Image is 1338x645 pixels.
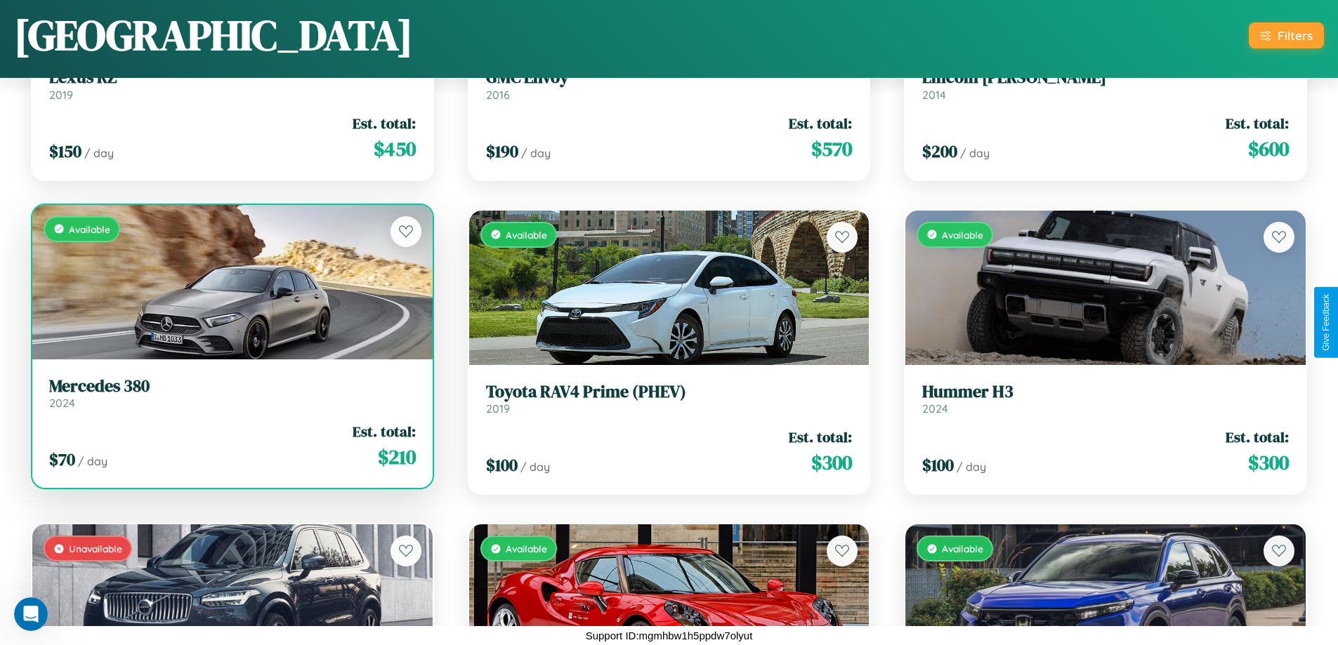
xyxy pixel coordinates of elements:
span: / day [960,146,990,160]
span: $ 200 [922,140,957,163]
a: Lexus RZ2019 [49,67,416,102]
span: Est. total: [1226,113,1289,133]
span: $ 450 [374,135,416,163]
span: / day [521,146,551,160]
span: Available [942,229,983,241]
span: 2019 [486,401,510,415]
h3: Mercedes 380 [49,376,416,397]
span: 2019 [49,88,73,102]
span: / day [520,460,550,474]
span: Est. total: [789,113,852,133]
h3: GMC Envoy [486,67,853,88]
span: $ 100 [486,453,518,477]
span: $ 300 [1248,448,1289,477]
button: Filters [1249,22,1324,48]
span: / day [78,454,107,468]
span: / day [957,460,986,474]
span: Available [506,543,547,554]
a: Mercedes 3802024 [49,376,416,411]
span: Est. total: [1226,427,1289,447]
a: GMC Envoy2016 [486,67,853,102]
span: 2016 [486,88,510,102]
span: Est. total: [353,113,416,133]
a: Toyota RAV4 Prime (PHEV)2019 [486,382,853,416]
h3: Toyota RAV4 Prime (PHEV) [486,382,853,402]
span: Est. total: [789,427,852,447]
h3: Lexus RZ [49,67,416,88]
p: Support ID: mgmhbw1h5ppdw7olyut [586,626,753,645]
span: Available [942,543,983,554]
a: Lincoln [PERSON_NAME]2014 [922,67,1289,102]
span: 2024 [922,401,948,415]
span: Unavailable [69,543,122,554]
span: $ 600 [1248,135,1289,163]
h3: Lincoln [PERSON_NAME] [922,67,1289,88]
span: $ 210 [378,443,416,471]
div: Filters [1278,28,1313,43]
h1: [GEOGRAPHIC_DATA] [14,6,413,64]
span: $ 300 [811,448,852,477]
a: Hummer H32024 [922,382,1289,416]
h3: Hummer H3 [922,382,1289,402]
iframe: Intercom live chat [14,597,48,631]
span: 2024 [49,396,75,410]
span: Available [506,229,547,241]
span: / day [84,146,114,160]
span: $ 100 [922,453,954,477]
span: 2014 [922,88,946,102]
span: Available [69,223,110,235]
span: $ 70 [49,448,75,471]
span: $ 190 [486,140,518,163]
span: Est. total: [353,421,416,441]
span: $ 570 [811,135,852,163]
span: $ 150 [49,140,81,163]
div: Give Feedback [1321,294,1331,351]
